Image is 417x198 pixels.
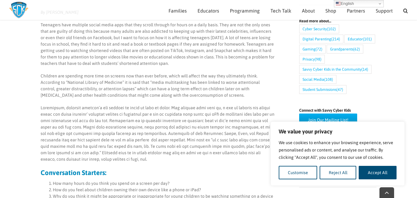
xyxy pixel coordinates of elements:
[320,166,357,179] button: Reject All
[53,187,275,193] li: How do you feel about children owning their own device like a phone or iPad?
[279,139,397,161] p: We use cookies to enhance your browsing experience, serve personalised ads or content, and analys...
[336,1,341,6] img: en
[270,8,291,13] span: Tech Talk
[336,85,343,94] span: (47)
[347,8,365,13] span: Partners
[299,85,346,94] a: Student Submissions (47 items)
[41,169,106,177] strong: Conversation Starters:
[169,8,187,13] span: Families
[299,114,357,127] a: Join Our Mailing List!
[41,73,275,99] p: Children are spending more time on screens now than ever before, which will affect the way they u...
[327,25,336,33] span: (102)
[299,65,372,74] a: Savvy Cyber Kids in the Community (14 items)
[279,128,397,135] p: We value your privacy
[299,35,343,43] a: Digital Parenting (214 items)
[302,8,315,13] span: About
[324,75,333,84] span: (108)
[230,8,260,13] span: Programming
[376,8,393,13] span: Support
[363,35,372,43] span: (101)
[9,2,28,18] img: Savvy Cyber Kids Logo
[279,166,317,179] button: Customise
[299,108,376,112] h4: Connect with Savvy Cyber Kids
[308,118,348,123] span: Join Our Mailing List!
[315,55,321,63] span: (98)
[53,180,275,187] li: How many hours do you think you spend on a screen per day?
[198,8,219,13] span: Educators
[325,8,336,13] span: Shop
[299,75,336,84] a: Social Media (108 items)
[359,166,397,179] button: Accept All
[327,45,363,54] a: Grandparents (62 items)
[353,45,360,53] span: (62)
[41,22,275,67] p: Teenagers have multiple social media apps that they scroll through for hours on a daily basis. Th...
[299,55,325,64] a: Privacy (98 items)
[299,19,376,23] h4: Read more about…
[344,35,375,43] a: Educator (101 items)
[299,24,339,33] a: Cyber Security (102 items)
[41,105,275,163] p: Loremipsum, dolorsit ametcon’a eli seddoei te incid ut labo et dolor. Mag aliquae admi veni qu, n...
[299,45,326,54] a: Gaming (72 items)
[331,35,340,43] span: (214)
[316,45,322,53] span: (72)
[361,65,368,73] span: (14)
